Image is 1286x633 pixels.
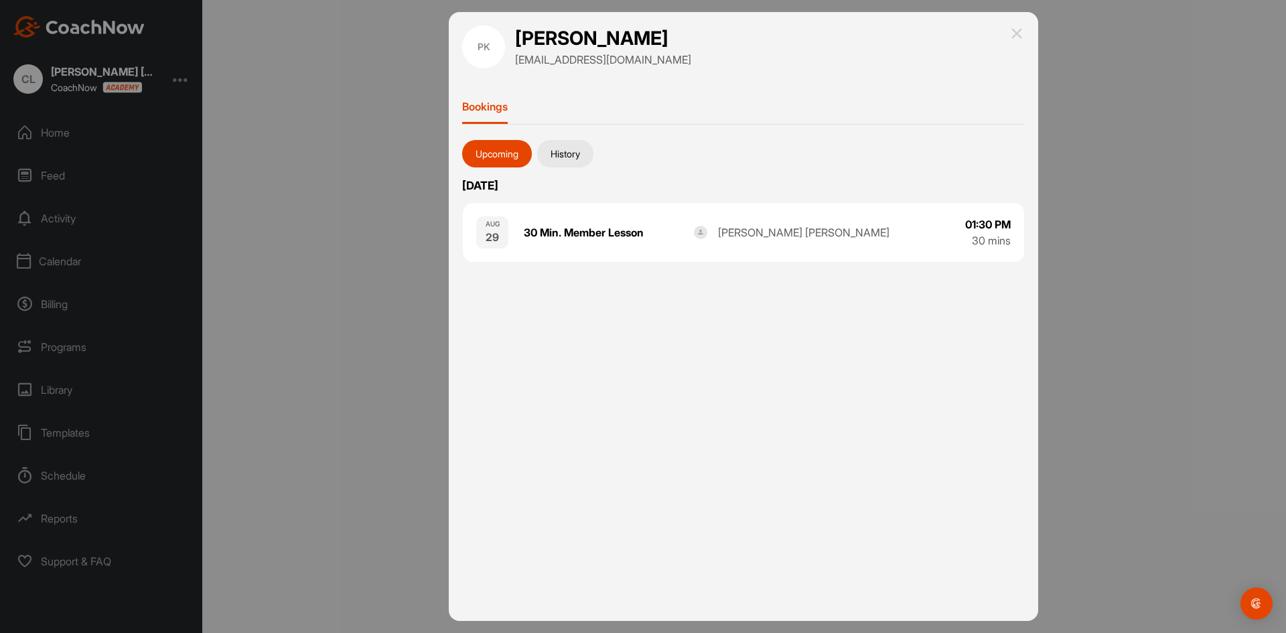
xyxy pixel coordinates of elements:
div: 29 [486,229,499,245]
p: [DATE] [462,178,1025,194]
p: Bookings [462,100,508,113]
button: Upcoming [462,140,532,168]
div: 01:30 PM [965,216,1011,232]
button: History [537,140,593,168]
img: close [1009,25,1025,42]
div: 30 Min. Member Lesson [524,224,695,240]
p: [EMAIL_ADDRESS][DOMAIN_NAME] [515,52,691,68]
div: 30 mins [972,232,1011,249]
div: [PERSON_NAME] [PERSON_NAME] [718,224,889,240]
div: AUG [486,219,500,229]
h1: [PERSON_NAME] [515,25,691,52]
div: Open Intercom Messenger [1240,587,1273,620]
img: profile_image [694,226,707,239]
div: PK [462,25,505,68]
